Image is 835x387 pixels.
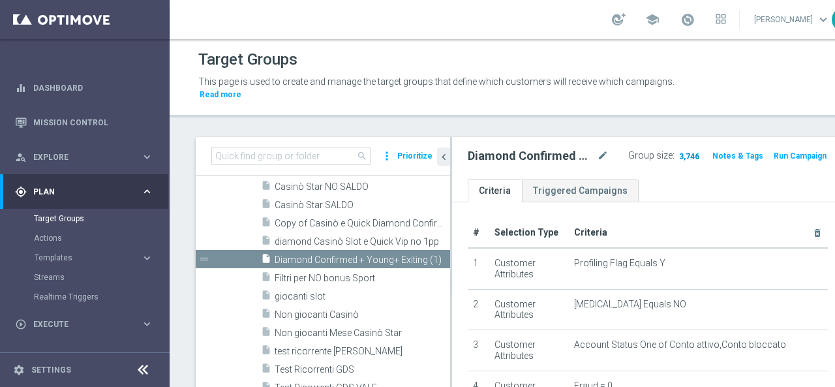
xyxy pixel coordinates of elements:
[211,147,371,165] input: Quick find group or folder
[489,289,568,330] td: Customer Attributes
[438,151,450,163] i: chevron_left
[14,117,154,128] button: Mission Control
[33,70,153,105] a: Dashboard
[261,290,271,305] i: insert_drive_file
[141,252,153,264] i: keyboard_arrow_right
[15,318,27,330] i: play_circle_outline
[34,233,136,243] a: Actions
[261,253,271,268] i: insert_drive_file
[261,217,271,232] i: insert_drive_file
[812,228,823,238] i: delete_forever
[14,319,154,330] button: play_circle_outline Execute keyboard_arrow_right
[753,10,832,29] a: [PERSON_NAME]keyboard_arrow_down
[261,363,271,378] i: insert_drive_file
[261,235,271,250] i: insert_drive_file
[34,248,168,268] div: Templates
[34,268,168,287] div: Streams
[33,105,153,140] a: Mission Control
[15,70,153,105] div: Dashboard
[34,228,168,248] div: Actions
[35,254,128,262] span: Templates
[574,339,786,350] span: Account Status One of Conto attivo,Conto bloccato
[14,83,154,93] button: equalizer Dashboard
[673,150,675,161] label: :
[489,248,568,289] td: Customer Attributes
[678,151,701,164] span: 3,746
[275,200,450,211] span: Casin&#xF2; Star SALDO
[468,148,594,164] h2: Diamond Confirmed + Young+ Exiting (1)
[574,299,686,310] span: [MEDICAL_DATA] Equals NO
[468,289,489,330] td: 2
[261,180,271,195] i: insert_drive_file
[772,149,828,163] button: Run Campaign
[34,292,136,302] a: Realtime Triggers
[357,151,367,161] span: search
[489,330,568,371] td: Customer Attributes
[645,12,660,27] span: school
[13,364,25,376] i: settings
[15,186,141,198] div: Plan
[275,328,450,339] span: Non giocanti Mese Casin&#xF2; Star
[35,254,141,262] div: Templates
[275,181,450,193] span: Casin&#xF2; Star NO SALDO
[141,151,153,163] i: keyboard_arrow_right
[15,151,27,163] i: person_search
[15,318,141,330] div: Execute
[275,255,450,266] span: Diamond Confirmed &#x2B; Young&#x2B; Exiting (1)
[15,105,153,140] div: Mission Control
[468,330,489,371] td: 3
[275,291,450,302] span: giocanti slot
[628,150,673,161] label: Group size
[34,253,154,263] button: Templates keyboard_arrow_right
[468,179,522,202] a: Criteria
[437,147,450,166] button: chevron_left
[261,345,271,360] i: insert_drive_file
[597,148,609,164] i: mode_edit
[141,318,153,330] i: keyboard_arrow_right
[14,152,154,163] button: person_search Explore keyboard_arrow_right
[34,287,168,307] div: Realtime Triggers
[816,12,830,27] span: keyboard_arrow_down
[711,149,765,163] button: Notes & Tags
[34,272,136,283] a: Streams
[275,236,450,247] span: diamond Casin&#xF2; Slot e Quick Vip no 1pp
[522,179,639,202] a: Triggered Campaigns
[380,147,393,165] i: more_vert
[198,76,675,87] span: This page is used to create and manage the target groups that define which customers will receive...
[261,308,271,323] i: insert_drive_file
[275,273,450,284] span: Filtri per NO bonus Sport
[261,326,271,341] i: insert_drive_file
[275,309,450,320] span: Non giocanti Casin&#xF2;
[33,153,141,161] span: Explore
[574,227,607,238] span: Criteria
[15,82,27,94] i: equalizer
[198,87,243,102] button: Read more
[468,218,489,248] th: #
[395,147,434,165] button: Prioritize
[34,209,168,228] div: Target Groups
[141,185,153,198] i: keyboard_arrow_right
[198,50,297,69] h1: Target Groups
[14,187,154,197] button: gps_fixed Plan keyboard_arrow_right
[574,258,665,269] span: Profiling Flag Equals Y
[489,218,568,248] th: Selection Type
[261,198,271,213] i: insert_drive_file
[275,218,450,229] span: Copy of Casin&#xF2; e Quick Diamond Confirmed &#x2B; Young&#x2B; Exiting
[275,346,450,357] span: test ricorrente ross
[468,248,489,289] td: 1
[15,186,27,198] i: gps_fixed
[261,271,271,286] i: insert_drive_file
[34,213,136,224] a: Target Groups
[275,364,450,375] span: Test Ricorrenti GDS
[31,366,71,374] a: Settings
[15,151,141,163] div: Explore
[33,188,141,196] span: Plan
[33,320,141,328] span: Execute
